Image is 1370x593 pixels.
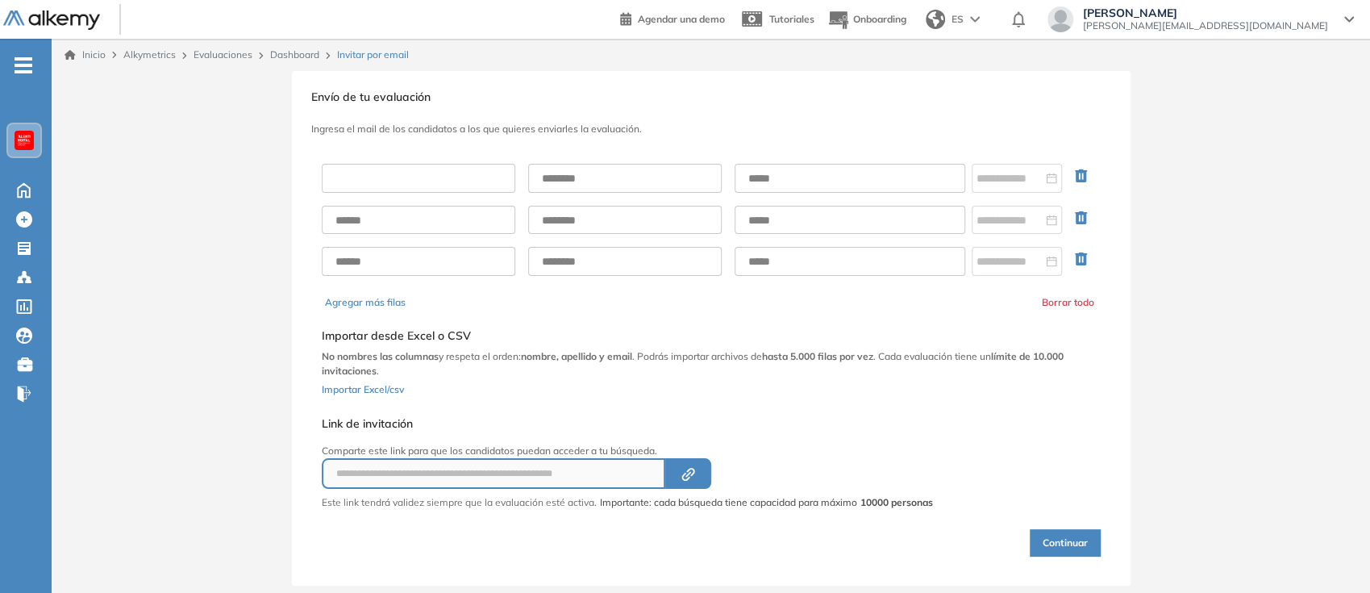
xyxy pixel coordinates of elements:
button: Continuar [1030,529,1101,557]
span: Agendar una demo [638,13,725,25]
i: - [15,64,32,67]
span: Tutoriales [769,13,814,25]
span: Alkymetrics [123,48,176,61]
p: y respeta el orden: . Podrás importar archivos de . Cada evaluación tiene un . [322,349,1101,378]
span: Invitar por email [337,48,409,62]
span: Onboarding [853,13,906,25]
b: límite de 10.000 invitaciones [322,350,1064,377]
button: Onboarding [827,2,906,37]
strong: 10000 personas [860,496,933,508]
button: Importar Excel/csv [322,378,404,398]
span: Importar Excel/csv [322,383,404,395]
img: Logo [3,10,100,31]
h3: Envío de tu evaluación [311,90,1111,104]
b: No nombres las columnas [322,350,439,362]
img: arrow [970,16,980,23]
h3: Ingresa el mail de los candidatos a los que quieres enviarles la evaluación. [311,123,1111,135]
p: Comparte este link para que los candidatos puedan acceder a tu búsqueda. [322,444,933,458]
p: Este link tendrá validez siempre que la evaluación esté activa. [322,495,597,510]
b: hasta 5.000 filas por vez [762,350,873,362]
button: Agregar más filas [325,295,406,310]
h5: Link de invitación [322,417,933,431]
a: Agendar una demo [620,8,725,27]
h5: Importar desde Excel o CSV [322,329,1101,343]
span: [PERSON_NAME] [1083,6,1328,19]
a: Dashboard [270,48,319,61]
img: world [926,10,945,29]
a: Inicio [65,48,106,62]
b: nombre, apellido y email [521,350,632,362]
button: Borrar todo [1042,295,1094,310]
img: https://assets.alkemy.org/workspaces/620/d203e0be-08f6-444b-9eae-a92d815a506f.png [18,134,31,147]
span: ES [952,12,964,27]
span: [PERSON_NAME][EMAIL_ADDRESS][DOMAIN_NAME] [1083,19,1328,32]
span: Importante: cada búsqueda tiene capacidad para máximo [600,495,933,510]
a: Evaluaciones [194,48,252,61]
